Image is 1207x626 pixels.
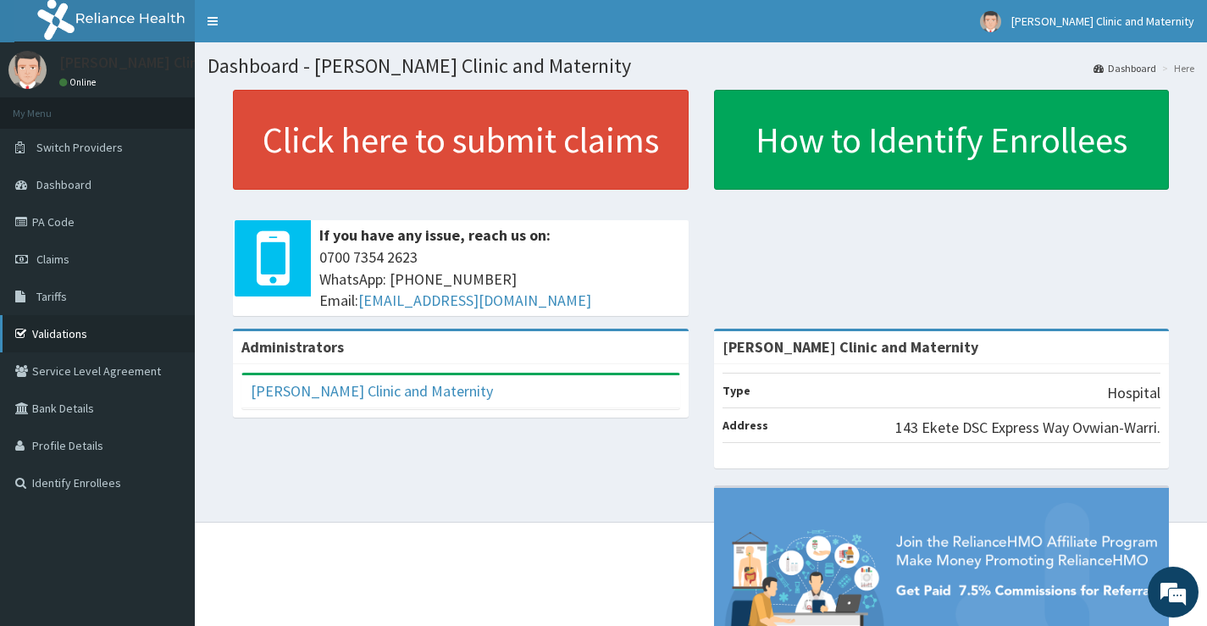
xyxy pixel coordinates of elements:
[319,225,551,245] b: If you have any issue, reach us on:
[36,177,91,192] span: Dashboard
[251,381,493,401] a: [PERSON_NAME] Clinic and Maternity
[8,51,47,89] img: User Image
[980,11,1001,32] img: User Image
[233,90,689,190] a: Click here to submit claims
[1093,61,1156,75] a: Dashboard
[1107,382,1160,404] p: Hospital
[36,140,123,155] span: Switch Providers
[31,85,69,127] img: d_794563401_company_1708531726252_794563401
[36,252,69,267] span: Claims
[723,418,768,433] b: Address
[98,198,234,369] span: We're online!
[36,289,67,304] span: Tariffs
[714,90,1170,190] a: How to Identify Enrollees
[723,337,978,357] strong: [PERSON_NAME] Clinic and Maternity
[278,8,318,49] div: Minimize live chat window
[1011,14,1194,29] span: [PERSON_NAME] Clinic and Maternity
[1158,61,1194,75] li: Here
[59,76,100,88] a: Online
[895,417,1160,439] p: 143 Ekete DSC Express Way Ovwian-Warri.
[88,95,285,117] div: Chat with us now
[59,55,305,70] p: [PERSON_NAME] Clinic and Maternity
[8,433,323,492] textarea: Type your message and hit 'Enter'
[241,337,344,357] b: Administrators
[723,383,750,398] b: Type
[358,291,591,310] a: [EMAIL_ADDRESS][DOMAIN_NAME]
[319,247,680,312] span: 0700 7354 2623 WhatsApp: [PHONE_NUMBER] Email:
[208,55,1194,77] h1: Dashboard - [PERSON_NAME] Clinic and Maternity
